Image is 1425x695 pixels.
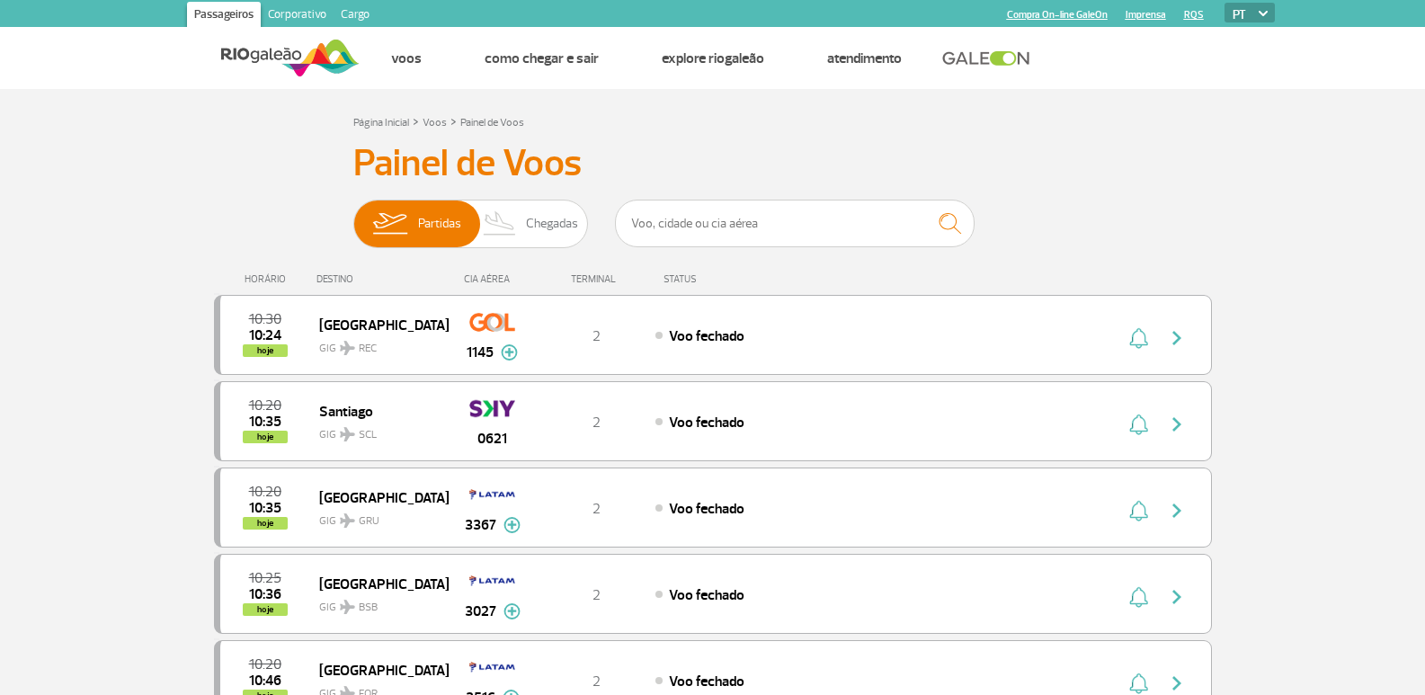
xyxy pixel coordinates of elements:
[592,327,601,345] span: 2
[219,273,317,285] div: HORÁRIO
[319,590,434,616] span: GIG
[319,503,434,530] span: GIG
[249,486,281,498] span: 2025-08-26 10:20:00
[413,111,419,131] a: >
[448,273,538,285] div: CIA AÉREA
[249,674,281,687] span: 2025-08-26 10:46:00
[501,344,518,361] img: mais-info-painel-voo.svg
[615,200,975,247] input: Voo, cidade ou cia aérea
[319,399,434,423] span: Santiago
[319,486,434,509] span: [GEOGRAPHIC_DATA]
[261,2,334,31] a: Corporativo
[340,513,355,528] img: destiny_airplane.svg
[592,414,601,432] span: 2
[340,600,355,614] img: destiny_airplane.svg
[655,273,801,285] div: STATUS
[340,341,355,355] img: destiny_airplane.svg
[243,344,288,357] span: hoje
[669,327,744,345] span: Voo fechado
[334,2,377,31] a: Cargo
[423,116,447,129] a: Voos
[503,603,521,619] img: mais-info-painel-voo.svg
[249,399,281,412] span: 2025-08-26 10:20:00
[1129,673,1148,694] img: sino-painel-voo.svg
[592,673,601,691] span: 2
[1166,586,1188,608] img: seta-direita-painel-voo.svg
[526,200,578,247] span: Chegadas
[1129,586,1148,608] img: sino-painel-voo.svg
[249,415,281,428] span: 2025-08-26 10:35:26
[243,603,288,616] span: hoje
[353,116,409,129] a: Página Inicial
[827,49,902,67] a: Atendimento
[1166,327,1188,349] img: seta-direita-painel-voo.svg
[243,431,288,443] span: hoje
[538,273,655,285] div: TERMINAL
[485,49,599,67] a: Como chegar e sair
[249,313,281,325] span: 2025-08-26 10:30:00
[316,273,448,285] div: DESTINO
[465,601,496,622] span: 3027
[319,313,434,336] span: [GEOGRAPHIC_DATA]
[592,500,601,518] span: 2
[477,428,507,450] span: 0621
[1166,500,1188,521] img: seta-direita-painel-voo.svg
[662,49,764,67] a: Explore RIOgaleão
[353,141,1073,186] h3: Painel de Voos
[319,417,434,443] span: GIG
[359,427,377,443] span: SCL
[319,658,434,682] span: [GEOGRAPHIC_DATA]
[340,427,355,441] img: destiny_airplane.svg
[359,341,377,357] span: REC
[249,502,281,514] span: 2025-08-26 10:35:33
[669,500,744,518] span: Voo fechado
[465,514,496,536] span: 3367
[359,513,379,530] span: GRU
[1166,673,1188,694] img: seta-direita-painel-voo.svg
[187,2,261,31] a: Passageiros
[319,572,434,595] span: [GEOGRAPHIC_DATA]
[460,116,524,129] a: Painel de Voos
[361,200,418,247] img: slider-embarque
[669,414,744,432] span: Voo fechado
[249,658,281,671] span: 2025-08-26 10:20:00
[319,331,434,357] span: GIG
[474,200,527,247] img: slider-desembarque
[418,200,461,247] span: Partidas
[249,588,281,601] span: 2025-08-26 10:36:03
[243,517,288,530] span: hoje
[249,329,281,342] span: 2025-08-26 10:24:00
[503,517,521,533] img: mais-info-painel-voo.svg
[669,586,744,604] span: Voo fechado
[1126,9,1166,21] a: Imprensa
[359,600,378,616] span: BSB
[1007,9,1108,21] a: Compra On-line GaleOn
[450,111,457,131] a: >
[669,673,744,691] span: Voo fechado
[249,572,281,584] span: 2025-08-26 10:25:00
[1129,500,1148,521] img: sino-painel-voo.svg
[1129,414,1148,435] img: sino-painel-voo.svg
[592,586,601,604] span: 2
[1184,9,1204,21] a: RQS
[391,49,422,67] a: Voos
[1129,327,1148,349] img: sino-painel-voo.svg
[467,342,494,363] span: 1145
[1166,414,1188,435] img: seta-direita-painel-voo.svg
